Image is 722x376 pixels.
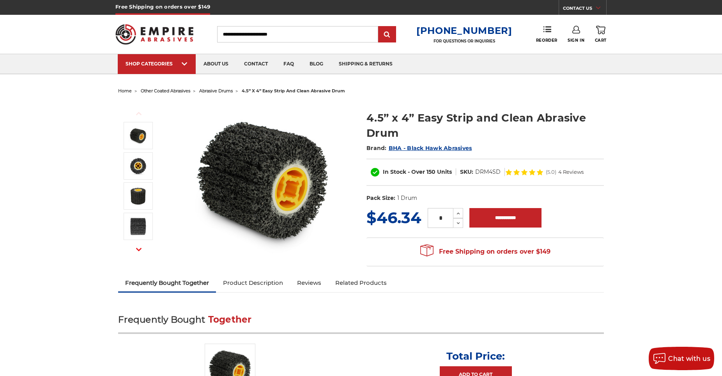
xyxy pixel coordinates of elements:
a: faq [276,54,302,74]
span: 4.5” x 4” easy strip and clean abrasive drum [242,88,345,94]
span: 150 [426,168,435,175]
span: In Stock [383,168,406,175]
a: contact [236,54,276,74]
span: $46.34 [366,208,421,227]
span: Sign In [568,38,584,43]
input: Submit [379,27,395,42]
a: abrasive drums [199,88,233,94]
span: Chat with us [668,355,710,362]
p: Total Price: [446,350,505,362]
button: Previous [129,105,148,122]
p: FOR QUESTIONS OR INQUIRIES [416,39,512,44]
a: Related Products [328,274,394,291]
a: home [118,88,132,94]
span: Cart [595,38,607,43]
span: Reorder [536,38,557,43]
span: Frequently Bought [118,314,205,325]
dt: SKU: [460,168,473,176]
a: Product Description [216,274,290,291]
div: SHOP CATEGORIES [126,61,188,67]
span: Together [208,314,252,325]
img: Empire Abrasives [115,19,193,49]
img: strip it abrasive drum [128,186,148,206]
dt: Pack Size: [366,194,395,202]
a: about us [196,54,236,74]
span: Units [437,168,452,175]
a: other coated abrasives [141,88,190,94]
dd: 1 Drum [397,194,417,202]
img: quad key arbor stripping drum [128,156,148,176]
img: strip it abrasive drum [128,217,148,236]
img: 4.5 inch x 4 inch paint stripping drum [185,102,341,258]
dd: DRM4SD [475,168,501,176]
a: CONTACT US [563,4,606,15]
span: 4 Reviews [558,169,584,175]
span: - Over [408,168,425,175]
a: shipping & returns [331,54,400,74]
img: 4.5 inch x 4 inch paint stripping drum [128,126,148,145]
a: Frequently Bought Together [118,274,216,291]
a: BHA - Black Hawk Abrasives [389,145,472,152]
span: Free Shipping on orders over $149 [420,244,550,259]
a: Cart [595,26,607,43]
h1: 4.5” x 4” Easy Strip and Clean Abrasive Drum [366,110,604,141]
a: Reviews [290,274,328,291]
a: Reorder [536,26,557,42]
span: (5.0) [546,169,556,175]
a: blog [302,54,331,74]
a: [PHONE_NUMBER] [416,25,512,36]
button: Next [129,241,148,258]
button: Chat with us [649,347,714,370]
span: Brand: [366,145,387,152]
